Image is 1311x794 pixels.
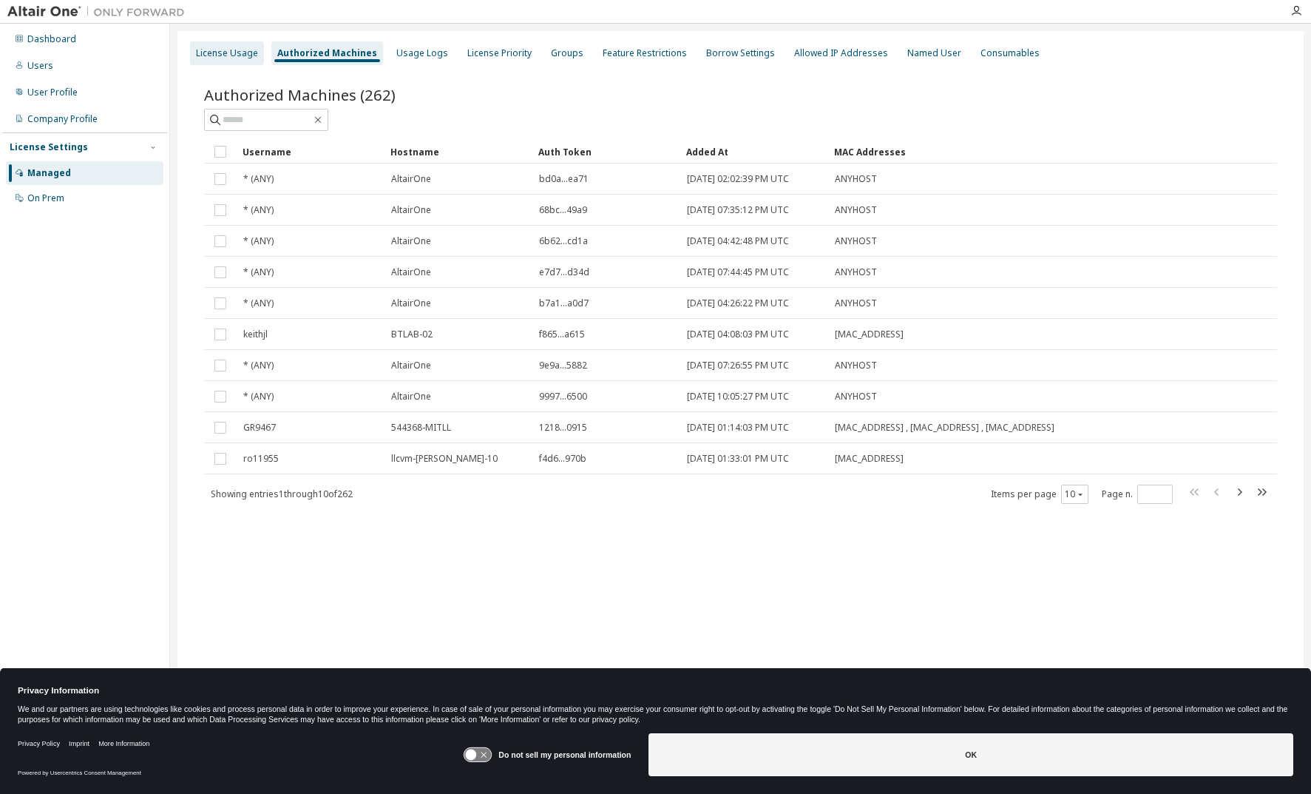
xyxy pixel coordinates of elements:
[835,266,877,278] span: ANYHOST
[835,453,904,465] span: [MAC_ADDRESS]
[835,235,877,247] span: ANYHOST
[538,140,674,164] div: Auth Token
[687,235,789,247] span: [DATE] 04:42:48 PM UTC
[391,453,498,465] span: llcvm-[PERSON_NAME]-10
[835,173,877,185] span: ANYHOST
[539,329,585,340] span: f865...a615
[835,297,877,309] span: ANYHOST
[835,391,877,403] span: ANYHOST
[27,60,53,72] div: Users
[687,266,789,278] span: [DATE] 07:44:45 PM UTC
[687,422,789,434] span: [DATE] 01:14:03 PM UTC
[794,47,888,59] div: Allowed IP Addresses
[539,422,587,434] span: 1218...0915
[539,391,587,403] span: 9997...6500
[835,204,877,216] span: ANYHOST
[687,173,789,185] span: [DATE] 02:02:39 PM UTC
[391,173,431,185] span: AltairOne
[539,266,589,278] span: e7d7...d34d
[7,4,192,19] img: Altair One
[391,297,431,309] span: AltairOne
[243,173,274,185] span: * (ANY)
[467,47,532,59] div: License Priority
[980,47,1040,59] div: Consumables
[243,453,279,465] span: ro11955
[835,329,904,340] span: [MAC_ADDRESS]
[687,297,789,309] span: [DATE] 04:26:22 PM UTC
[391,266,431,278] span: AltairOne
[391,329,433,340] span: BTLAB-02
[991,485,1088,504] span: Items per page
[243,235,274,247] span: * (ANY)
[243,329,268,340] span: keithjl
[1065,488,1085,500] button: 10
[551,47,583,59] div: Groups
[687,360,789,371] span: [DATE] 07:26:55 PM UTC
[27,87,78,98] div: User Profile
[687,391,789,403] span: [DATE] 10:05:27 PM UTC
[243,204,274,216] span: * (ANY)
[834,140,1122,164] div: MAC Addresses
[835,422,1054,434] span: [MAC_ADDRESS] , [MAC_ADDRESS] , [MAC_ADDRESS]
[907,47,961,59] div: Named User
[686,140,822,164] div: Added At
[27,33,76,45] div: Dashboard
[603,47,687,59] div: Feature Restrictions
[539,453,586,465] span: f4d6...970b
[396,47,448,59] div: Usage Logs
[391,204,431,216] span: AltairOne
[539,360,587,371] span: 9e9a...5882
[391,235,431,247] span: AltairOne
[243,391,274,403] span: * (ANY)
[1102,485,1173,504] span: Page n.
[391,422,451,434] span: 544368-MITLL
[243,297,274,309] span: * (ANY)
[391,360,431,371] span: AltairOne
[27,192,64,204] div: On Prem
[204,84,396,105] span: Authorized Machines (262)
[243,422,276,434] span: GR9467
[687,453,789,465] span: [DATE] 01:33:01 PM UTC
[706,47,775,59] div: Borrow Settings
[391,391,431,403] span: AltairOne
[243,266,274,278] span: * (ANY)
[27,113,98,125] div: Company Profile
[211,488,353,500] span: Showing entries 1 through 10 of 262
[10,141,88,153] div: License Settings
[687,204,789,216] span: [DATE] 07:35:12 PM UTC
[277,47,377,59] div: Authorized Machines
[539,235,588,247] span: 6b62...cd1a
[390,140,526,164] div: Hostname
[835,360,877,371] span: ANYHOST
[27,167,71,179] div: Managed
[243,360,274,371] span: * (ANY)
[539,204,587,216] span: 68bc...49a9
[539,297,589,309] span: b7a1...a0d7
[687,329,789,340] span: [DATE] 04:08:03 PM UTC
[196,47,258,59] div: License Usage
[539,173,589,185] span: bd0a...ea71
[243,140,379,164] div: Username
